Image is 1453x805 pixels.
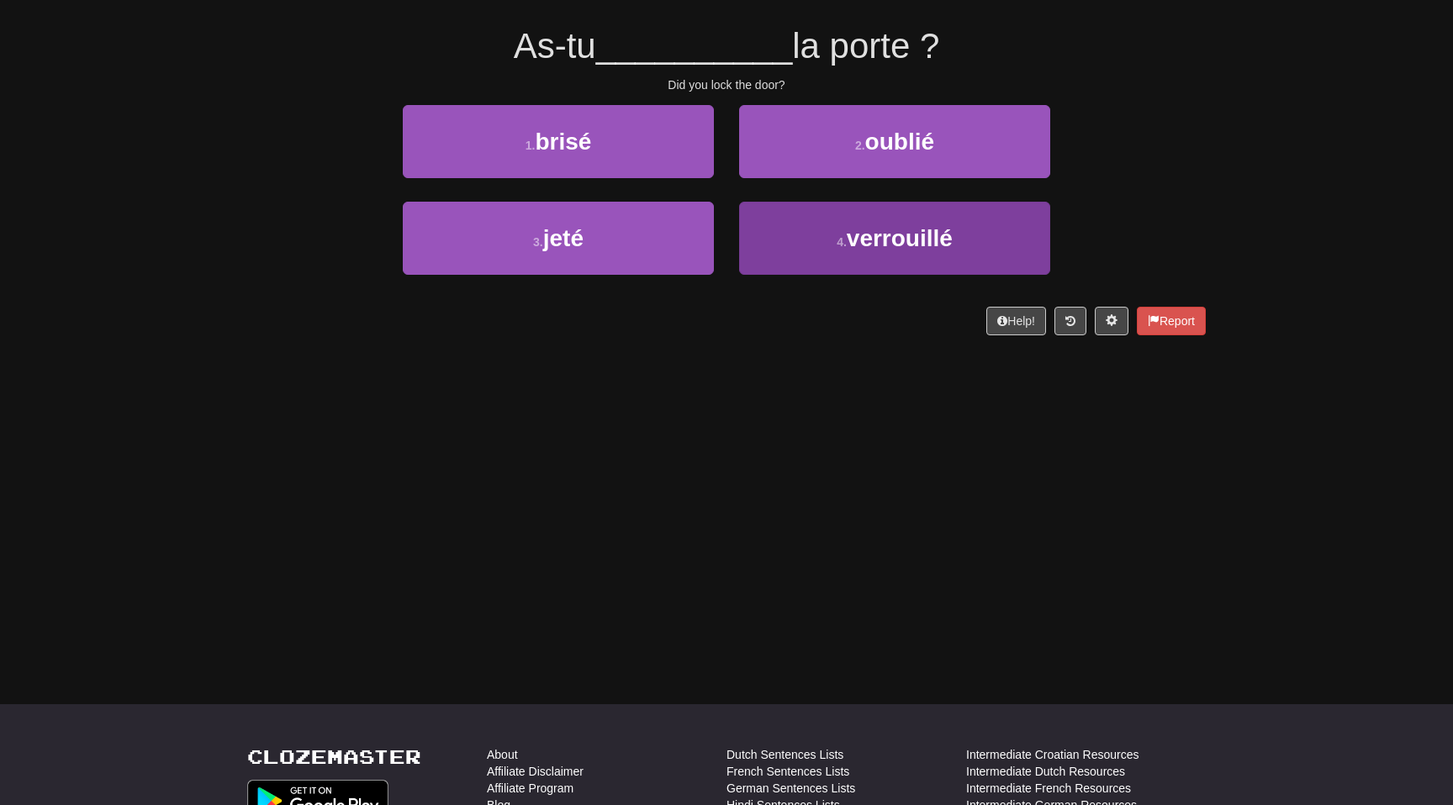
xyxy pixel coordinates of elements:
span: oublié [865,129,934,155]
a: French Sentences Lists [726,763,849,780]
span: As-tu [514,26,596,66]
button: Help! [986,307,1046,335]
a: Affiliate Disclaimer [487,763,584,780]
span: verrouillé [847,225,953,251]
small: 3 . [533,235,543,249]
a: German Sentences Lists [726,780,855,797]
div: Did you lock the door? [247,76,1206,93]
button: Report [1137,307,1206,335]
small: 4 . [837,235,847,249]
a: About [487,746,518,763]
small: 2 . [855,139,865,152]
button: Round history (alt+y) [1054,307,1086,335]
span: brisé [535,129,591,155]
small: 1 . [526,139,536,152]
button: 1.brisé [403,105,714,178]
a: Dutch Sentences Lists [726,746,843,763]
button: 2.oublié [739,105,1050,178]
span: jeté [543,225,584,251]
a: Affiliate Program [487,780,573,797]
button: 3.jeté [403,202,714,275]
a: Intermediate French Resources [966,780,1131,797]
button: 4.verrouillé [739,202,1050,275]
a: Intermediate Dutch Resources [966,763,1125,780]
a: Clozemaster [247,746,421,767]
a: Intermediate Croatian Resources [966,746,1139,763]
span: la porte ? [792,26,939,66]
span: __________ [596,26,793,66]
